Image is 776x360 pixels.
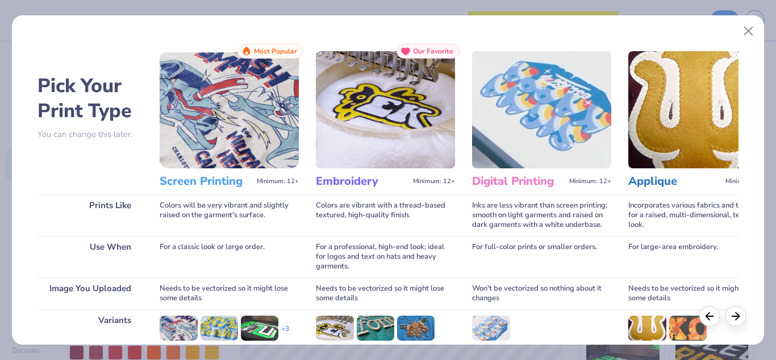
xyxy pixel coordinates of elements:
img: Standard [472,316,510,341]
div: Prints Like [37,195,143,236]
span: Our Favorite [413,47,453,55]
img: Standard [160,316,197,341]
div: Colors will be very vibrant and slightly raised on the garment's surface. [160,195,299,236]
img: Standard [316,316,353,341]
span: Most Popular [254,47,297,55]
div: Standard [316,342,353,352]
div: Use When [37,236,143,278]
span: Minimum: 12+ [257,177,299,185]
div: 3D Puff [357,342,394,352]
p: You can change this later. [37,130,143,139]
div: For large-area embroidery. [628,236,767,278]
div: Incorporates various fabrics and threads for a raised, multi-dimensional, textured look. [628,195,767,236]
img: Applique [628,51,767,168]
div: For a professional, high-end look; ideal for logos and text on hats and heavy garments. [316,236,455,278]
img: Neon Ink [241,316,278,341]
div: Standard [628,342,666,352]
img: Metallic & Glitter [397,316,435,341]
span: Minimum: 12+ [725,177,767,185]
div: Needs to be vectorized so it might lose some details [628,278,767,309]
div: Needs to be vectorized so it might lose some details [316,278,455,309]
h2: Pick Your Print Type [37,73,143,123]
img: Puff Ink [201,316,238,341]
span: Minimum: 12+ [413,177,455,185]
h3: Digital Printing [472,174,565,189]
img: Sublimated [669,316,707,341]
img: Digital Printing [472,51,611,168]
h3: Screen Printing [160,174,252,189]
div: Puff Ink [201,342,238,352]
div: Won't be vectorized so nothing about it changes [472,278,611,309]
div: Sublimated [669,342,707,352]
div: Image You Uploaded [37,278,143,309]
div: Colors are vibrant with a thread-based textured, high-quality finish. [316,195,455,236]
div: Standard [160,342,197,352]
div: Standard [472,342,510,352]
button: Close [737,20,759,42]
div: Inks are less vibrant than screen printing; smooth on light garments and raised on dark garments ... [472,195,611,236]
div: + 3 [281,324,289,344]
div: For full-color prints or smaller orders. [472,236,611,278]
div: For a classic look or large order. [160,236,299,278]
img: Screen Printing [160,51,299,168]
h3: Embroidery [316,174,408,189]
span: Minimum: 12+ [569,177,611,185]
img: Embroidery [316,51,455,168]
img: Standard [628,316,666,341]
div: Neon Ink [241,342,278,352]
img: 3D Puff [357,316,394,341]
h3: Applique [628,174,721,189]
div: Needs to be vectorized so it might lose some details [160,278,299,309]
